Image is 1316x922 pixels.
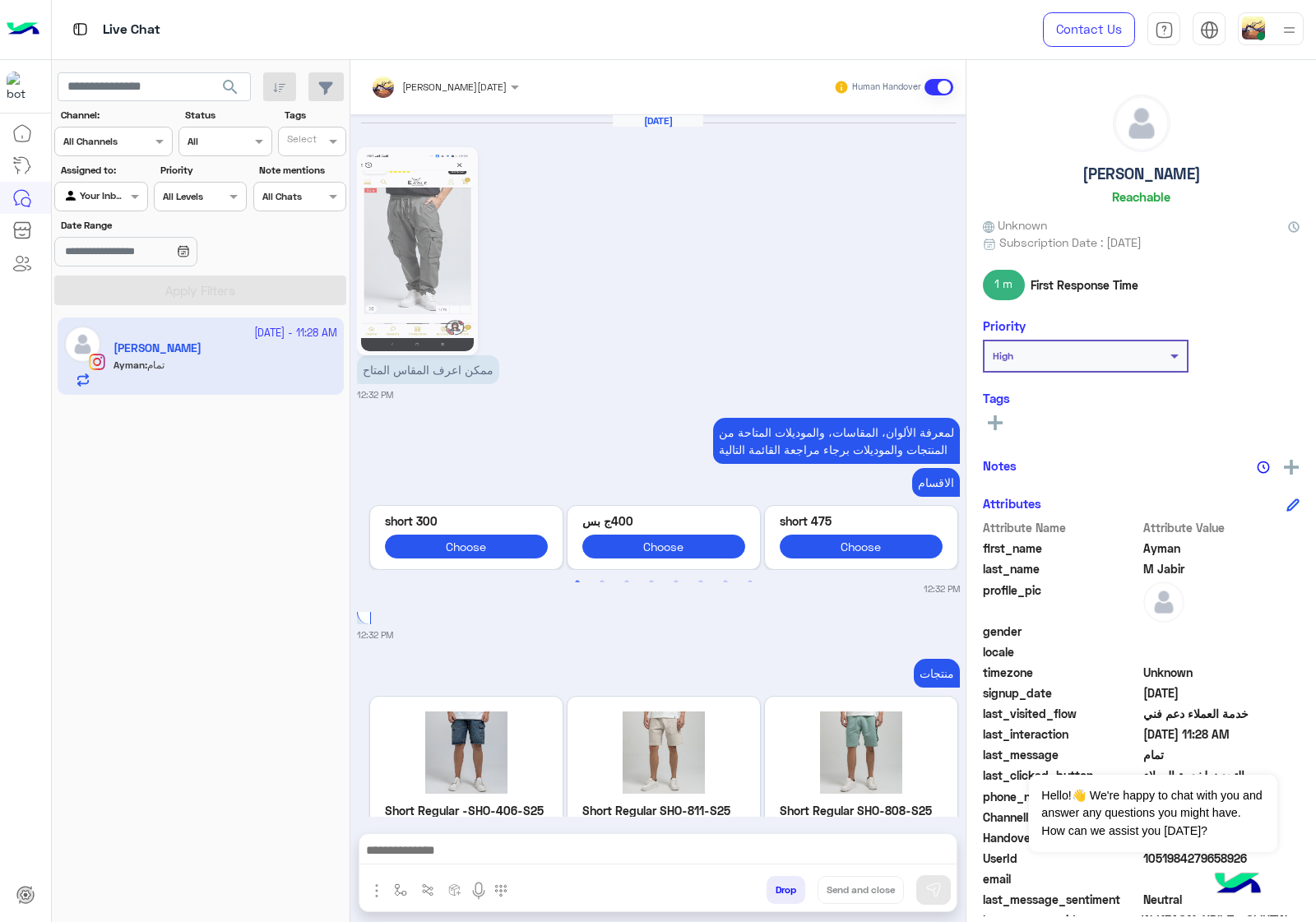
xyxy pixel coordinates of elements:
img: tab [1155,21,1174,39]
span: Subscription Date : [DATE] [999,234,1142,251]
img: profile [1279,20,1300,40]
span: last_message [983,746,1140,763]
img: hulul-logo.png [1209,856,1267,914]
img: 203A8588.jpg [582,711,745,794]
span: Ayman [1143,540,1300,557]
h6: [DATE] [613,115,703,127]
label: Channel: [61,108,171,123]
button: create order [442,876,469,903]
img: notes [1257,461,1270,474]
p: 300 short [385,512,548,530]
span: 1051984279658926 [1143,850,1300,867]
button: 4 of 4 [643,574,660,591]
span: profile_pic [983,581,1140,619]
img: tab [70,19,90,39]
img: userImage [1242,16,1265,39]
span: locale [983,643,1140,660]
small: Human Handover [852,81,921,94]
label: Status [185,108,270,123]
h6: Priority [983,318,1026,333]
button: 1 of 4 [569,574,586,591]
label: Note mentions [259,163,344,178]
span: null [1143,870,1300,887]
img: Logo [7,12,39,47]
h5: [PERSON_NAME] [1082,164,1201,183]
button: 6 of 4 [693,574,709,591]
p: Live Chat [103,19,160,41]
button: Choose [582,535,745,558]
button: Trigger scenario [415,876,442,903]
img: 713415422032625 [7,72,36,101]
button: Apply Filters [54,276,346,305]
label: Assigned to: [61,163,146,178]
h6: Notes [983,458,1017,473]
label: Priority [160,163,245,178]
label: Tags [285,108,345,123]
span: last_message_sentiment [983,891,1140,908]
p: 30/9/2025, 12:32 PM [912,468,960,497]
span: 1 m [983,270,1025,299]
button: search [211,72,251,108]
button: Choose [385,535,548,558]
p: Short Regular -SHO-406-S25 [385,802,548,819]
button: Send and close [818,876,904,904]
button: 8 of 4 [742,574,758,591]
b: High [993,350,1013,362]
h6: Reachable [1112,189,1170,204]
button: Drop [767,876,805,904]
span: Hello!👋 We're happy to chat with you and answer any questions you might have. How can we assist y... [1029,775,1277,852]
span: signup_date [983,684,1140,702]
span: 2025-10-01T08:28:39.265Z [1143,725,1300,743]
span: Attribute Name [983,519,1140,536]
span: Attribute Value [1143,519,1300,536]
span: last_clicked_button [983,767,1140,784]
span: [PERSON_NAME][DATE] [402,81,507,93]
span: M Jabir [1143,560,1300,577]
p: 400ج بس [582,512,745,530]
button: 2 of 4 [594,574,610,591]
h6: Tags [983,391,1300,405]
span: last_visited_flow [983,705,1140,722]
img: defaultAdmin.png [1143,581,1184,623]
span: null [1143,643,1300,660]
img: select flow [394,883,407,897]
small: 12:32 PM [357,388,393,401]
span: timezone [983,664,1140,681]
span: 0 [1143,891,1300,908]
span: First Response Time [1031,276,1138,294]
small: 12:32 PM [357,628,393,642]
span: ChannelId [983,808,1140,826]
img: 203A0089.jpg [385,711,548,794]
img: send voice note [469,881,489,901]
button: Choose [780,535,943,558]
button: 3 of 4 [619,574,635,591]
span: phone_number [983,788,1140,805]
p: 30/9/2025, 12:32 PM [713,418,960,464]
span: last_interaction [983,725,1140,743]
img: add [1284,460,1299,475]
button: 5 of 4 [668,574,684,591]
img: 203A8569_b7c4dfc9-d281-4cc7-bdf9-451295e221ea.jpg [780,711,943,794]
img: defaultAdmin.png [1114,95,1170,151]
label: Date Range [61,218,245,233]
button: 7 of 4 [717,574,734,591]
small: 12:32 PM [924,582,960,595]
p: Short Regular SHO-808-S25 [780,802,943,819]
img: tab [1200,21,1219,39]
span: email [983,870,1140,887]
span: 2024-09-12T15:31:19.627Z [1143,684,1300,702]
img: create order [448,883,461,897]
span: search [220,77,240,97]
h6: Attributes [983,496,1041,511]
a: tab [1147,12,1180,47]
span: Unknown [1143,664,1300,681]
img: make a call [494,884,507,897]
img: send message [925,882,942,898]
p: 475 short [780,512,943,530]
span: gender [983,623,1140,640]
span: خدمة العملاء دعم فني [1143,705,1300,722]
p: Short Regular SHO-811-S25 [582,802,745,819]
span: first_name [983,540,1140,557]
div: Select [285,132,317,151]
span: null [1143,623,1300,640]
